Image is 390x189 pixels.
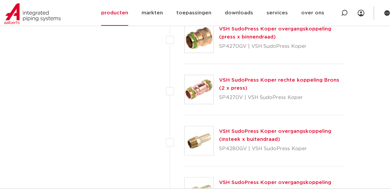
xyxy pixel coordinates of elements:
img: Thumbnail for VSH SudoPress Koper overgangskoppeling (press x binnendraad) [185,24,213,53]
img: Thumbnail for VSH SudoPress Koper rechte koppeling Brons (2 x press) [185,75,213,104]
p: SP4270V | VSH SudoPress Koper [219,92,345,103]
a: VSH SudoPress Koper rechte koppeling Brons (2 x press) [219,78,339,91]
p: SP4270GV | VSH SudoPress Koper [219,41,345,52]
a: VSH SudoPress Koper overgangskoppeling (insteek x buitendraad) [219,129,331,142]
img: Thumbnail for VSH SudoPress Koper overgangskoppeling (insteek x buitendraad) [185,126,213,155]
a: VSH SudoPress Koper overgangskoppeling (press x binnendraad) [219,26,331,39]
p: SP4280GV | VSH SudoPress Koper [219,144,345,154]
